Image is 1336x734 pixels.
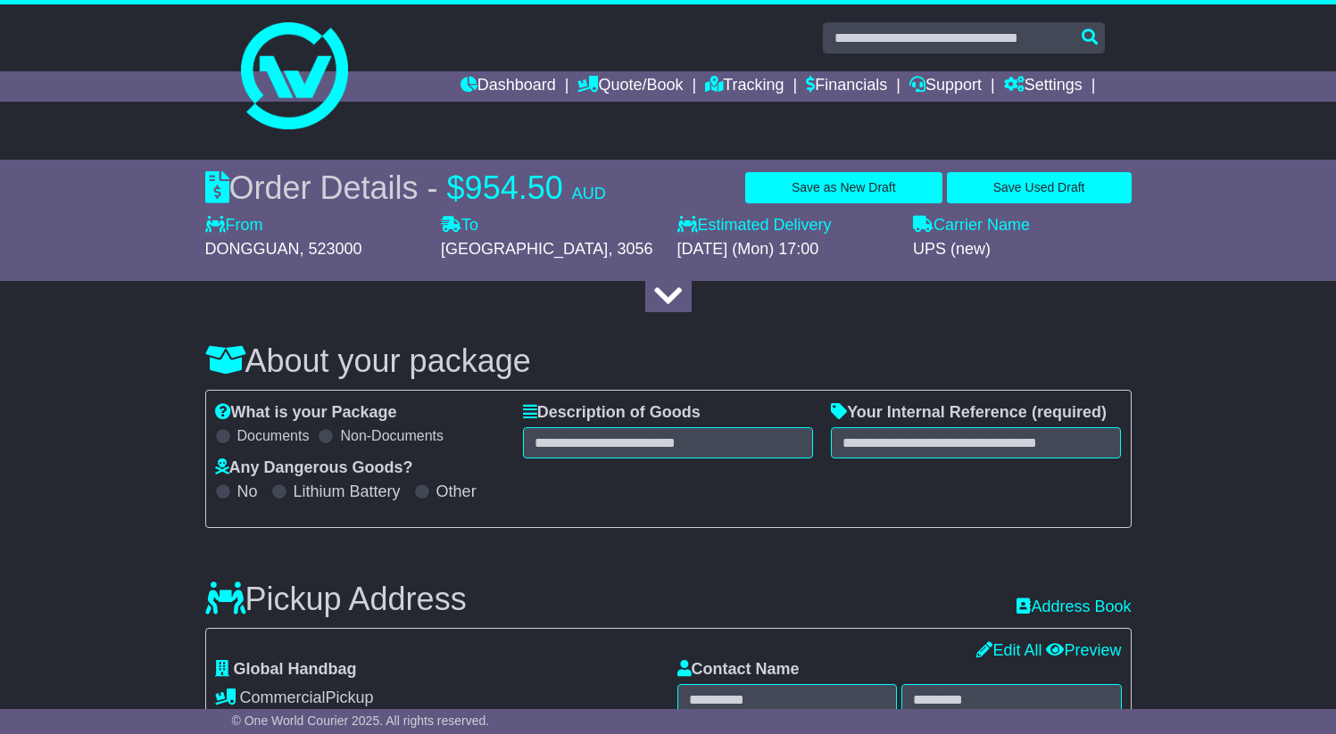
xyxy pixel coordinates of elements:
a: Settings [1004,71,1083,102]
span: AUD [572,185,606,202]
div: UPS (new) [913,240,1132,260]
a: Dashboard [461,71,556,102]
label: Non-Documents [340,427,444,444]
span: 954.50 [465,169,563,206]
label: Documents [237,427,310,444]
label: From [205,216,263,235]
label: Your Internal Reference (required) [831,403,1107,423]
h3: Pickup Address [205,581,467,617]
span: $ [447,169,465,206]
label: Lithium Battery [294,482,401,502]
a: Support [909,71,982,102]
label: No [237,482,258,502]
span: , 3056 [608,240,652,258]
label: Contact Name [677,660,800,680]
label: Other [436,482,477,502]
span: [GEOGRAPHIC_DATA] [441,240,608,258]
label: What is your Package [215,403,397,423]
div: [DATE] (Mon) 17:00 [677,240,896,260]
span: Global Handbag [234,660,357,678]
label: Estimated Delivery [677,216,896,235]
label: Any Dangerous Goods? [215,458,413,478]
a: Tracking [705,71,784,102]
a: Edit All [976,641,1041,659]
span: DONGGUAN [205,240,300,258]
span: © One World Courier 2025. All rights reserved. [232,713,490,728]
button: Save as New Draft [745,172,942,203]
a: Preview [1046,641,1121,659]
button: Save Used Draft [947,172,1132,203]
div: Pickup [215,689,660,708]
a: Quote/Book [577,71,683,102]
div: Order Details - [205,169,606,207]
a: Financials [806,71,887,102]
a: Address Book [1017,598,1131,617]
label: Carrier Name [913,216,1030,235]
label: To [441,216,478,235]
label: Description of Goods [523,403,701,423]
span: , 523000 [300,240,362,258]
h3: About your package [205,343,1132,379]
span: Commercial [240,689,326,706]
